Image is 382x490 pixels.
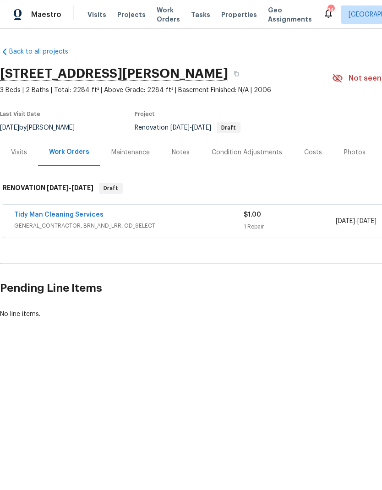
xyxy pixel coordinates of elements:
h6: RENOVATION [3,183,93,194]
span: Geo Assignments [268,5,312,24]
span: Visits [87,10,106,19]
span: [DATE] [71,185,93,191]
div: Condition Adjustments [212,148,282,157]
span: Maestro [31,10,61,19]
span: Tasks [191,11,210,18]
span: Draft [100,184,122,193]
div: Visits [11,148,27,157]
span: $1.00 [244,212,261,218]
div: Costs [304,148,322,157]
div: 14 [327,5,334,15]
span: Properties [221,10,257,19]
button: Copy Address [228,65,245,82]
div: Maintenance [111,148,150,157]
div: Notes [172,148,190,157]
span: Projects [117,10,146,19]
span: Draft [218,125,240,131]
span: - [170,125,211,131]
span: [DATE] [170,125,190,131]
div: Work Orders [49,147,89,157]
span: Project [135,111,155,117]
div: 1 Repair [244,222,335,231]
span: [DATE] [336,218,355,224]
span: [DATE] [47,185,69,191]
a: Tidy Man Cleaning Services [14,212,104,218]
div: Photos [344,148,366,157]
span: [DATE] [192,125,211,131]
span: [DATE] [357,218,377,224]
span: GENERAL_CONTRACTOR, BRN_AND_LRR, OD_SELECT [14,221,244,230]
span: Renovation [135,125,240,131]
span: - [336,217,377,226]
span: Work Orders [157,5,180,24]
span: - [47,185,93,191]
